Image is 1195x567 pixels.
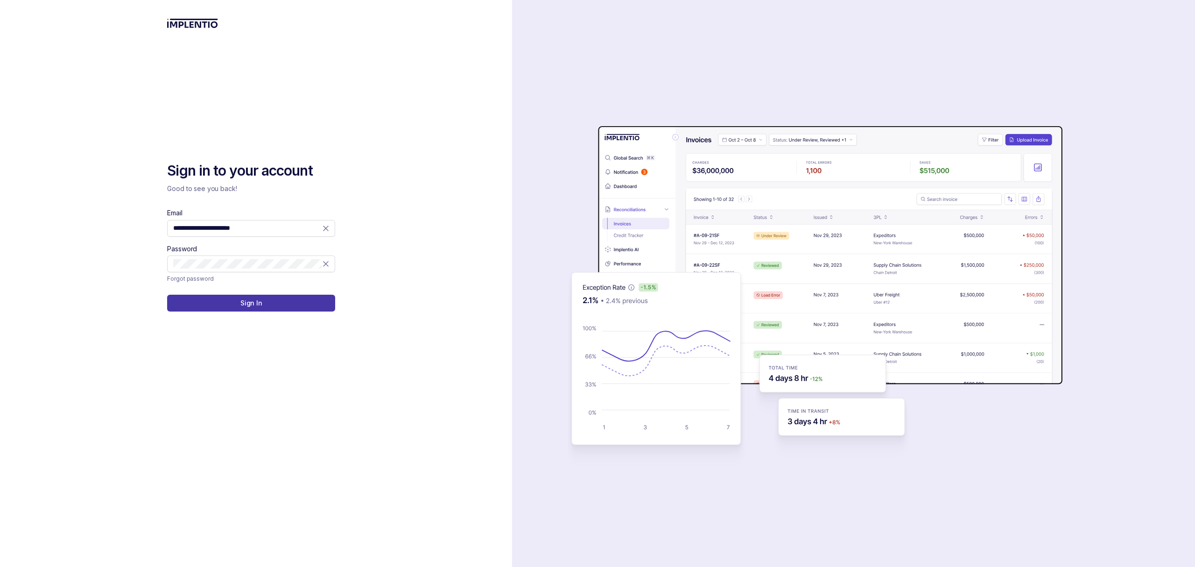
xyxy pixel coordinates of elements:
img: signin-background.svg [538,97,1066,470]
a: Link Forgot password [167,274,213,283]
h2: Sign in to your account [167,162,335,180]
label: Password [167,244,197,254]
button: Sign In [167,295,335,312]
img: logo [167,19,218,28]
p: Good to see you back! [167,184,335,193]
p: Forgot password [167,274,213,283]
p: Sign In [240,298,262,308]
label: Email [167,208,182,218]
